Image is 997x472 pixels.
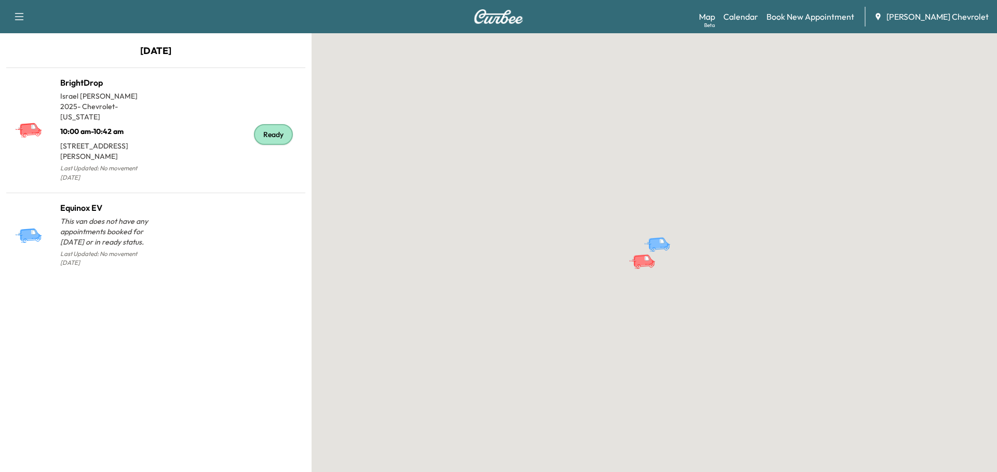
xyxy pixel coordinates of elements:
[723,10,758,23] a: Calendar
[60,247,156,270] p: Last Updated: No movement [DATE]
[699,10,715,23] a: MapBeta
[60,122,156,137] p: 10:00 am - 10:42 am
[766,10,854,23] a: Book New Appointment
[60,137,156,161] p: [STREET_ADDRESS][PERSON_NAME]
[60,76,156,89] h1: BrightDrop
[628,243,665,261] gmp-advanced-marker: BrightDrop
[60,101,156,122] p: 2025 - Chevrolet - [US_STATE]
[60,91,156,101] p: Israel [PERSON_NAME]
[704,21,715,29] div: Beta
[643,226,680,244] gmp-advanced-marker: Equinox EV
[474,9,523,24] img: Curbee Logo
[60,161,156,184] p: Last Updated: No movement [DATE]
[254,124,293,145] div: Ready
[886,10,989,23] span: [PERSON_NAME] Chevrolet
[60,216,156,247] p: This van does not have any appointments booked for [DATE] or in ready status.
[60,201,156,214] h1: Equinox EV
